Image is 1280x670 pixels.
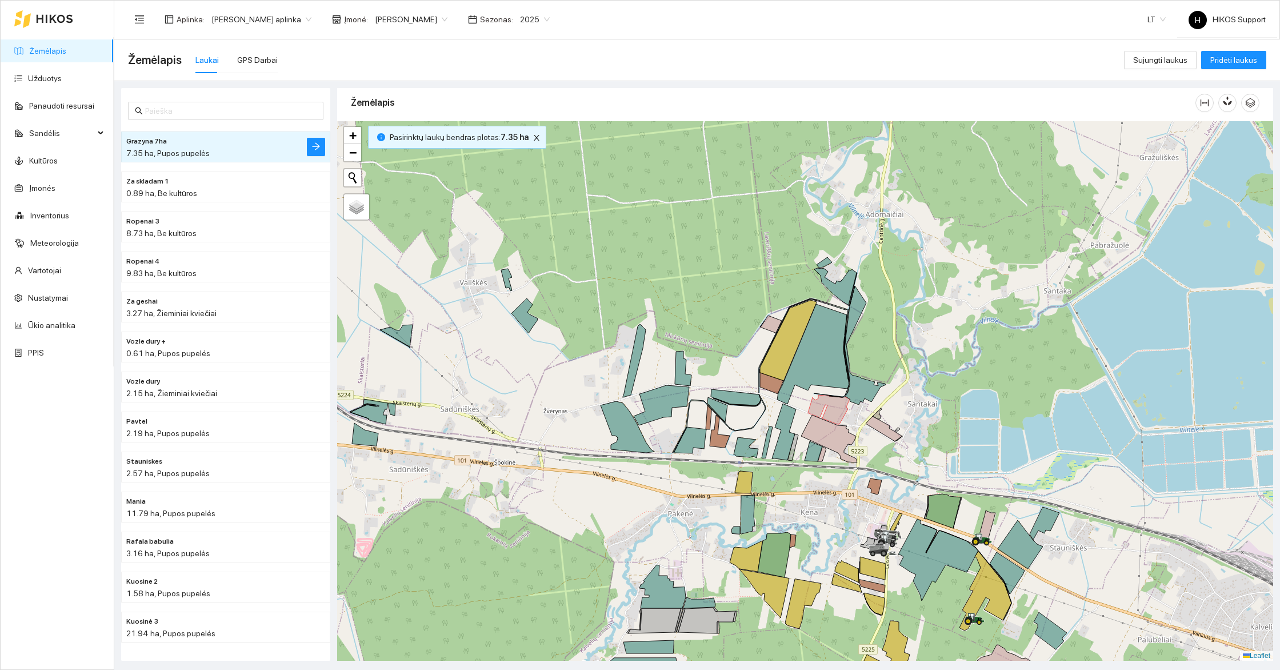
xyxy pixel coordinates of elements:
a: Zoom in [344,127,361,144]
a: Panaudoti resursai [29,101,94,110]
span: Mania [126,496,146,507]
span: Žemėlapis [128,51,182,69]
span: calendar [468,15,477,24]
button: close [530,131,543,145]
a: Kultūros [29,156,58,165]
a: Layers [344,194,369,220]
span: Pridėti laukus [1210,54,1257,66]
button: Sujungti laukus [1124,51,1197,69]
span: search [135,107,143,115]
a: Žemėlapis [29,46,66,55]
span: 3.16 ha, Pupos pupelės [126,549,210,558]
span: Stauniskes [126,456,162,467]
a: Leaflet [1243,652,1270,660]
span: LT [1147,11,1166,28]
span: close [530,134,543,142]
span: H [1195,11,1201,29]
button: Pridėti laukus [1201,51,1266,69]
a: Įmonės [29,184,55,193]
a: Užduotys [28,74,62,83]
span: Kuosinė 3 [126,616,158,627]
span: Pavtel [126,416,147,427]
span: Grazyna 7ha [126,136,167,147]
span: 2.57 ha, Pupos pupelės [126,469,210,478]
button: arrow-right [307,138,325,156]
span: info-circle [377,133,385,141]
span: 7.35 ha, Pupos pupelės [126,149,210,158]
span: Jerzy Gvozdovicz aplinka [211,11,311,28]
span: layout [165,15,174,24]
span: 2025 [520,11,550,28]
a: Sujungti laukus [1124,55,1197,65]
a: PPIS [28,348,44,357]
button: menu-fold [128,8,151,31]
span: Za geshai [126,296,158,307]
span: 0.89 ha, Be kultūros [126,189,197,198]
span: 9.83 ha, Be kultūros [126,269,197,278]
span: 3.27 ha, Žieminiai kviečiai [126,309,217,318]
span: 21.94 ha, Pupos pupelės [126,629,215,638]
span: 0.61 ha, Pupos pupelės [126,349,210,358]
span: shop [332,15,341,24]
div: GPS Darbai [237,54,278,66]
span: Kuosine 2 [126,576,158,587]
a: Zoom out [344,144,361,161]
span: column-width [1196,98,1213,107]
a: Pridėti laukus [1201,55,1266,65]
span: Ropenai 4 [126,256,159,267]
span: Sandėlis [29,122,94,145]
div: Laukai [195,54,219,66]
span: − [349,145,357,159]
button: column-width [1195,94,1214,112]
button: Initiate a new search [344,169,361,186]
input: Paieška [145,105,317,117]
span: arrow-right [311,142,321,153]
b: 7.35 ha [501,133,529,142]
span: Jerzy Gvozdovič [375,11,447,28]
span: HIKOS Support [1189,15,1266,24]
span: 2.19 ha, Pupos pupelės [126,429,210,438]
span: Za skladam 1 [126,176,169,187]
span: 8.73 ha, Be kultūros [126,229,197,238]
a: Meteorologija [30,238,79,248]
a: Nustatymai [28,293,68,302]
span: Sujungti laukus [1133,54,1187,66]
span: 11.79 ha, Pupos pupelės [126,509,215,518]
span: 1.58 ha, Pupos pupelės [126,589,210,598]
span: Įmonė : [344,13,368,26]
a: Vartotojai [28,266,61,275]
span: menu-fold [134,14,145,25]
span: Pasirinktų laukų bendras plotas : [390,131,529,143]
span: Aplinka : [177,13,205,26]
span: Vozle dury + [126,336,166,347]
span: Ropenai 3 [126,216,159,227]
div: Žemėlapis [351,86,1195,119]
span: 2.15 ha, Žieminiai kviečiai [126,389,217,398]
a: Ūkio analitika [28,321,75,330]
a: Inventorius [30,211,69,220]
span: Vozle dury [126,376,160,387]
span: Sezonas : [480,13,513,26]
span: Rafala babulia [126,536,174,547]
span: + [349,128,357,142]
